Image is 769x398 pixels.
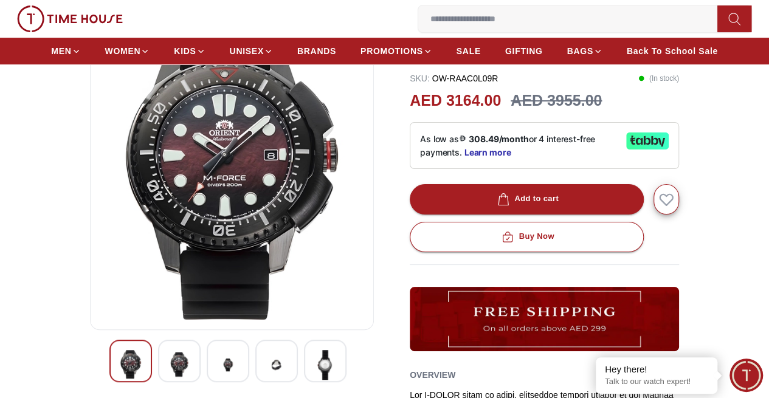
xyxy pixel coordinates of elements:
[174,45,196,57] span: KIDS
[605,363,708,376] div: Hey there!
[360,40,432,62] a: PROMOTIONS
[505,45,543,57] span: GIFTING
[120,350,142,379] img: ORIENT Men's Analog RED Dial Watch - OW-RAAC0L09R
[410,89,501,112] h2: AED 3164.00
[567,45,593,57] span: BAGS
[410,222,644,252] button: Buy Now
[105,40,150,62] a: WOMEN
[105,45,141,57] span: WOMEN
[605,377,708,387] p: Talk to our watch expert!
[51,40,80,62] a: MEN
[297,45,336,57] span: BRANDS
[638,72,679,84] p: ( In stock )
[567,40,602,62] a: BAGS
[100,28,364,320] img: ORIENT Men's Analog RED Dial Watch - OW-RAAC0L09R
[297,40,336,62] a: BRANDS
[499,230,554,244] div: Buy Now
[495,192,559,206] div: Add to cart
[230,45,264,57] span: UNISEX
[729,359,763,392] div: Chat Widget
[266,350,288,380] img: ORIENT Men's Analog RED Dial Watch - OW-RAAC0L09R
[457,40,481,62] a: SALE
[217,350,239,380] img: ORIENT Men's Analog RED Dial Watch - OW-RAAC0L09R
[410,184,644,214] button: Add to cart
[410,72,498,84] p: OW-RAAC0L09R
[505,40,543,62] a: GIFTING
[410,366,455,384] h2: Overview
[168,350,190,379] img: ORIENT Men's Analog RED Dial Watch - OW-RAAC0L09R
[51,45,71,57] span: MEN
[457,45,481,57] span: SALE
[360,45,423,57] span: PROMOTIONS
[174,40,205,62] a: KIDS
[410,287,679,351] img: ...
[627,45,718,57] span: Back To School Sale
[410,74,430,83] span: SKU :
[511,89,602,112] h3: AED 3955.00
[17,5,123,32] img: ...
[314,350,336,380] img: ORIENT Men's Analog RED Dial Watch - OW-RAAC0L09R
[627,40,718,62] a: Back To School Sale
[230,40,273,62] a: UNISEX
